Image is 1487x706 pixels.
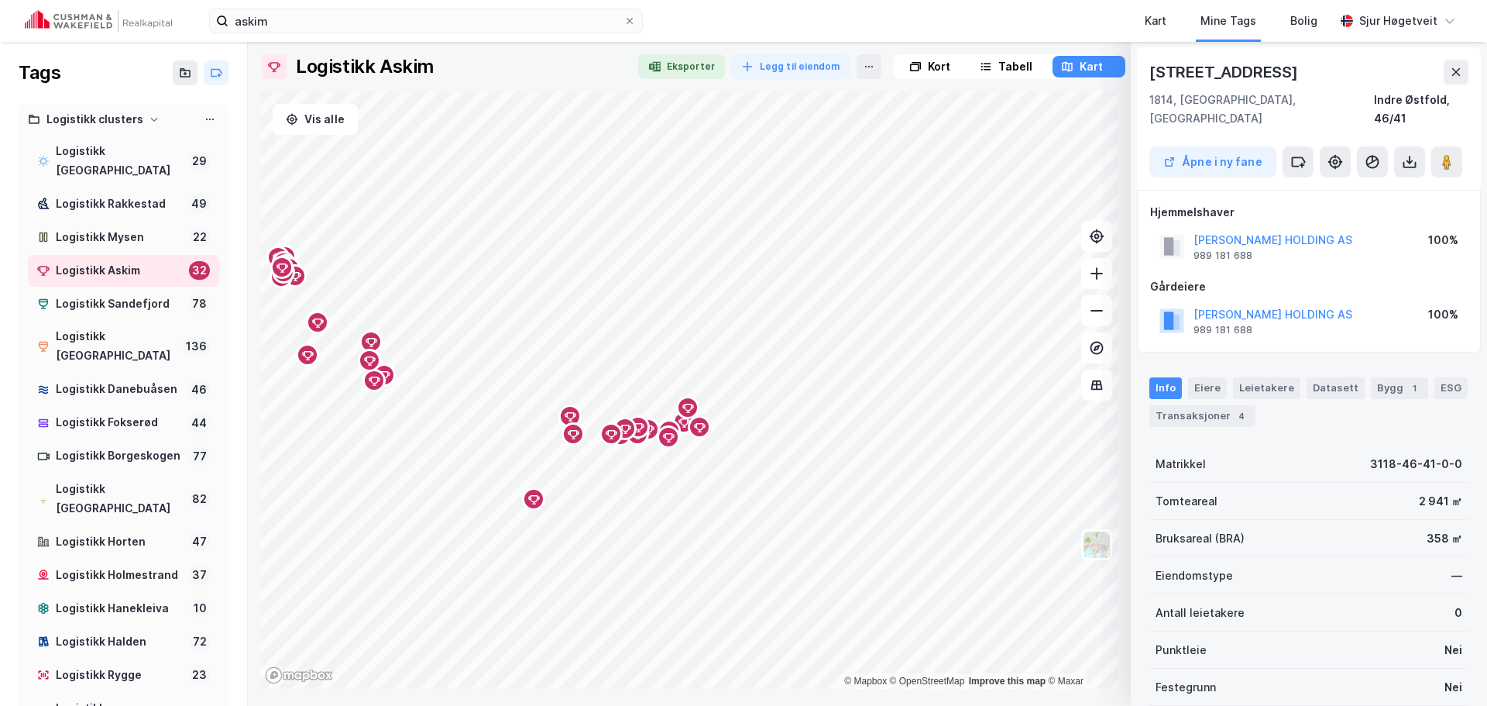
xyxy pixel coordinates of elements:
[373,363,396,387] div: Map marker
[1428,305,1458,324] div: 100%
[28,407,219,439] a: Logistikk Fokserød44
[1150,277,1468,296] div: Gårdeiere
[265,666,333,684] a: Mapbox homepage
[1156,567,1233,585] div: Eiendomstype
[1410,632,1487,706] div: Kontrollprogram for chat
[1156,455,1206,474] div: Matrikkel
[1080,57,1103,76] div: Kart
[1149,405,1255,427] div: Transaksjoner
[28,526,219,558] a: Logistikk Horten47
[1427,529,1462,548] div: 358 ㎡
[306,311,329,334] div: Map marker
[189,261,210,280] div: 32
[56,599,184,618] div: Logistikk Hanekleiva
[688,415,711,439] div: Map marker
[657,425,680,449] div: Map marker
[270,265,293,288] div: Map marker
[183,337,210,356] div: 136
[928,57,950,76] div: Kort
[189,532,210,551] div: 47
[1150,203,1468,222] div: Hjemmelshaver
[56,294,183,314] div: Logistikk Sandefjord
[188,414,210,432] div: 44
[188,195,210,213] div: 49
[283,264,307,288] div: Map marker
[273,245,297,268] div: Map marker
[1307,377,1365,399] div: Datasett
[561,422,585,446] div: Map marker
[19,60,60,85] div: Tags
[1156,492,1217,511] div: Tomteareal
[1200,12,1256,30] div: Mine Tags
[672,411,695,434] div: Map marker
[296,343,319,367] div: Map marker
[28,560,219,591] a: Logistikk Holmestrand37
[1193,324,1252,336] div: 989 181 688
[1359,12,1437,30] div: Sjur Høgetveit
[28,321,219,372] a: Logistikk [GEOGRAPHIC_DATA]136
[362,369,386,392] div: Map marker
[890,676,965,687] a: OpenStreetMap
[1156,641,1207,660] div: Punktleie
[1156,678,1216,697] div: Festegrunn
[28,440,219,472] a: Logistikk Borgeskogen77
[1082,530,1111,560] img: Z
[1370,455,1462,474] div: 3118-46-41-0-0
[1233,377,1300,399] div: Leietakere
[1156,529,1245,548] div: Bruksareal (BRA)
[191,599,210,618] div: 10
[56,195,182,214] div: Logistikk Rakkestad
[56,566,183,585] div: Logistikk Holmestrand
[638,54,725,79] button: Eksporter
[627,415,650,439] div: Map marker
[1410,632,1487,706] iframe: Chat Widget
[1374,91,1468,128] div: Indre Østfold, 46/41
[270,256,294,279] div: Map marker
[676,396,699,419] div: Map marker
[358,349,381,372] div: Map marker
[274,254,297,277] div: Map marker
[359,330,383,353] div: Map marker
[56,480,183,518] div: Logistikk [GEOGRAPHIC_DATA]
[1434,377,1468,399] div: ESG
[1371,377,1428,399] div: Bygg
[189,294,210,313] div: 78
[731,54,850,79] button: Legg til eiendom
[273,104,358,135] button: Vis alle
[1419,492,1462,511] div: 2 941 ㎡
[56,666,183,685] div: Logistikk Rygge
[189,490,210,508] div: 82
[1406,381,1422,396] div: 1
[1188,377,1227,399] div: Eiere
[1290,12,1317,30] div: Bolig
[266,246,290,269] div: Map marker
[56,228,184,247] div: Logistikk Mysen
[599,422,623,446] div: Map marker
[558,405,582,428] div: Map marker
[844,676,887,687] a: Mapbox
[189,566,210,584] div: 37
[1156,604,1245,622] div: Antall leietakere
[56,632,184,652] div: Logistikk Halden
[1149,377,1182,399] div: Info
[1234,408,1249,424] div: 4
[1145,12,1166,30] div: Kart
[658,419,681,443] div: Map marker
[56,380,182,399] div: Logistikk Danebuåsen
[190,632,210,651] div: 72
[28,374,219,405] a: Logistikk Danebuåsen46
[28,222,219,253] a: Logistikk Mysen22
[56,327,177,366] div: Logistikk [GEOGRAPHIC_DATA]
[1454,604,1462,622] div: 0
[28,626,219,658] a: Logistikk Halden72
[1149,60,1301,84] div: [STREET_ADDRESS]
[1428,231,1458,250] div: 100%
[1451,567,1462,585] div: —
[969,676,1046,687] a: Improve this map
[1048,676,1083,687] a: Maxar
[56,261,183,281] div: Logistikk Askim
[188,381,210,399] div: 46
[28,288,219,320] a: Logistikk Sandefjord78
[296,54,434,79] div: Logistikk Askim
[189,666,210,684] div: 23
